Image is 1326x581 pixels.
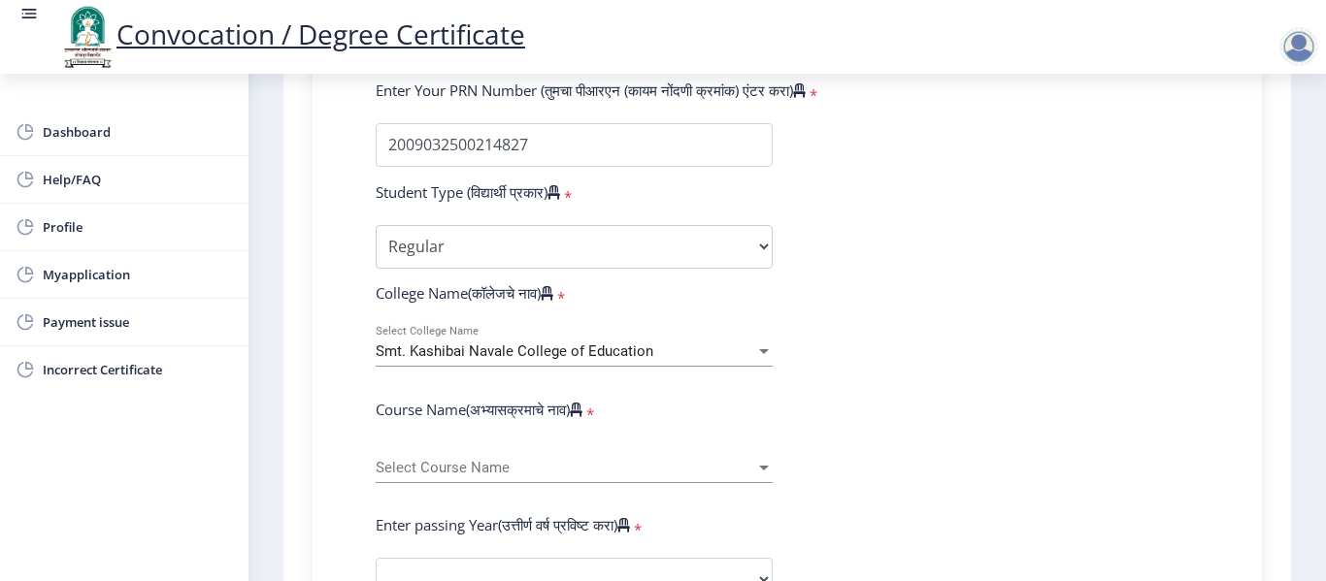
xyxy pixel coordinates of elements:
[43,310,233,334] span: Payment issue
[43,168,233,191] span: Help/FAQ
[376,123,773,167] input: PRN Number
[43,358,233,381] span: Incorrect Certificate
[43,263,233,286] span: Myapplication
[376,400,582,419] label: Course Name(अभ्यासक्रमाचे नाव)
[376,283,553,303] label: College Name(कॉलेजचे नाव)
[43,215,233,239] span: Profile
[376,515,630,534] label: Enter passing Year(उत्तीर्ण वर्ष प्रविष्ट करा)
[376,81,806,100] label: Enter Your PRN Number (तुमचा पीआरएन (कायम नोंदणी क्रमांक) एंटर करा)
[376,460,755,476] span: Select Course Name
[376,342,653,360] span: Smt. Kashibai Navale College of Education
[43,120,233,144] span: Dashboard
[58,16,525,52] a: Convocation / Degree Certificate
[58,4,116,70] img: logo
[376,182,560,202] label: Student Type (विद्यार्थी प्रकार)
